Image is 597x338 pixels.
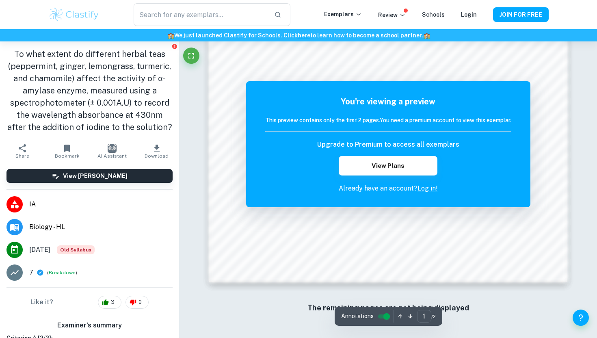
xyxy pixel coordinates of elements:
[15,153,29,159] span: Share
[29,268,33,277] p: 7
[324,10,362,19] p: Exemplars
[29,199,173,209] span: IA
[106,298,119,306] span: 3
[298,32,310,39] a: here
[125,296,149,309] div: 0
[57,245,95,254] span: Old Syllabus
[265,116,511,125] h6: This preview contains only the first 2 pages. You need a premium account to view this exemplar.
[317,140,459,149] h6: Upgrade to Premium to access all exemplars
[90,140,134,162] button: AI Assistant
[55,153,80,159] span: Bookmark
[265,95,511,108] h5: You're viewing a preview
[339,156,437,175] button: View Plans
[6,169,173,183] button: View [PERSON_NAME]
[431,313,436,320] span: / 2
[29,245,50,255] span: [DATE]
[167,32,174,39] span: 🏫
[49,269,76,276] button: Breakdown
[3,321,176,330] h6: Examiner's summary
[47,269,77,277] span: ( )
[265,184,511,193] p: Already have an account?
[98,296,121,309] div: 3
[108,144,117,153] img: AI Assistant
[183,48,199,64] button: Fullscreen
[423,32,430,39] span: 🏫
[417,184,438,192] a: Log in!
[134,298,146,306] span: 0
[45,140,89,162] button: Bookmark
[29,222,173,232] span: Biology - HL
[422,11,445,18] a: Schools
[378,11,406,19] p: Review
[6,48,173,133] h1: To what extent do different herbal teas (peppermint, ginger, lemongrass, turmeric, and chamomile)...
[63,171,128,180] h6: View [PERSON_NAME]
[171,43,177,49] button: Report issue
[341,312,374,321] span: Annotations
[2,31,595,40] h6: We just launched Clastify for Schools. Click to learn how to become a school partner.
[493,7,549,22] button: JOIN FOR FREE
[145,153,169,159] span: Download
[30,297,53,307] h6: Like it?
[97,153,127,159] span: AI Assistant
[573,310,589,326] button: Help and Feedback
[461,11,477,18] a: Login
[134,140,179,162] button: Download
[57,245,95,254] div: Starting from the May 2025 session, the Biology IA requirements have changed. It's OK to refer to...
[48,6,100,23] img: Clastify logo
[225,302,551,314] h6: The remaining pages are not being displayed
[134,3,268,26] input: Search for any exemplars...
